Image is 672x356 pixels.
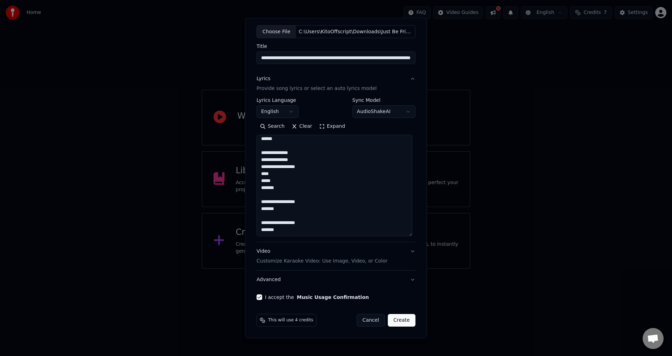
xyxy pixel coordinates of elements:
[257,70,415,98] button: LyricsProvide song lyrics or select an auto lyrics model
[265,295,369,300] label: I accept the
[257,248,387,265] div: Video
[257,243,415,271] button: VideoCustomize Karaoke Video: Use Image, Video, or Color
[257,85,377,92] p: Provide song lyrics or select an auto lyrics model
[257,26,296,38] div: Choose File
[268,318,313,323] span: This will use 4 credits
[352,98,415,103] label: Sync Model
[257,258,387,265] p: Customize Karaoke Video: Use Image, Video, or Color
[257,271,415,289] button: Advanced
[357,314,385,327] button: Cancel
[257,98,415,242] div: LyricsProvide song lyrics or select an auto lyrics model
[388,314,415,327] button: Create
[296,28,415,35] div: C:\Users\KitoOffscript\Downloads\Just Be Friends – [PERSON_NAME], [PERSON_NAME] & [PERSON_NAME] (...
[288,121,316,132] button: Clear
[297,295,369,300] button: I accept the
[257,44,415,49] label: Title
[257,121,288,132] button: Search
[257,98,299,103] label: Lyrics Language
[316,121,349,132] button: Expand
[257,76,270,83] div: Lyrics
